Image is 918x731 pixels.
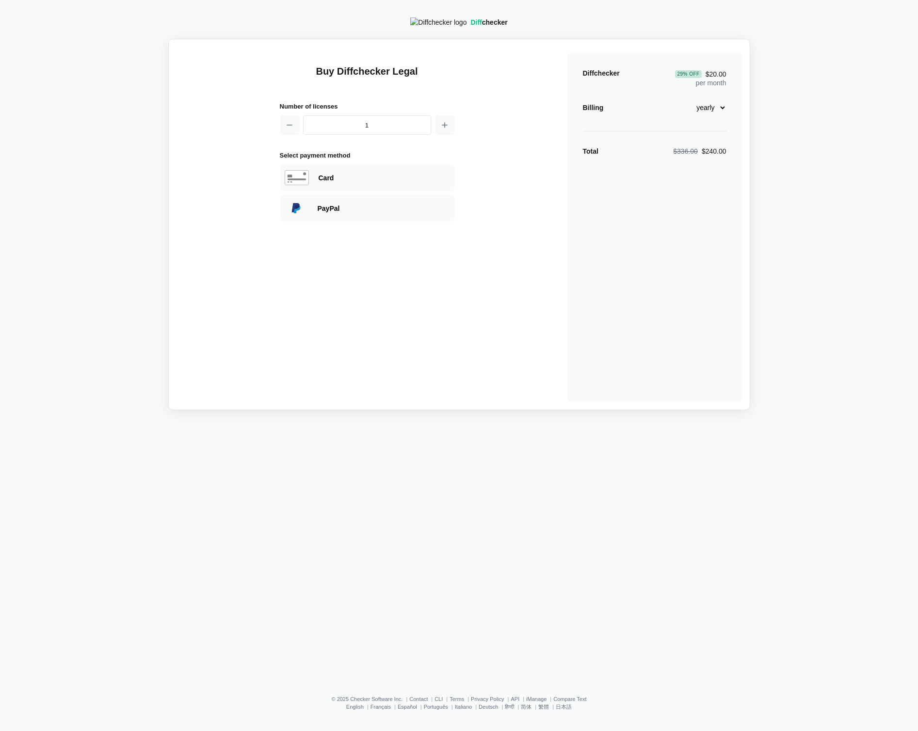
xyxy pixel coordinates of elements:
[470,17,507,27] div: checker
[346,704,364,710] a: English
[318,204,450,213] div: Paying with PayPal
[556,704,572,710] a: 日本語
[435,696,443,702] a: CLI
[511,696,519,702] a: API
[410,17,467,27] img: Diffchecker logo
[675,70,726,78] span: $20.00
[673,146,726,156] div: $240.00
[583,147,598,155] strong: Total
[675,70,701,78] div: 29 % Off
[479,704,498,710] a: Deutsch
[505,704,514,710] a: हिन्दी
[526,696,547,702] a: iManage
[673,147,698,155] span: $336.00
[470,18,482,26] span: Diff
[331,696,409,702] li: © 2025 Checker Software Inc.
[280,150,454,160] h2: Select payment method
[583,69,620,77] span: Diffchecker
[424,704,448,710] a: Português
[409,696,428,702] a: Contact
[280,64,454,90] h1: Buy Diffchecker Legal
[538,704,549,710] a: 繁體
[583,79,601,87] span: Legal
[280,164,454,191] div: Paying with Card
[553,696,586,702] a: Compare Text
[398,704,417,710] a: Español
[303,115,431,135] input: 1
[450,696,464,702] a: Terms
[521,704,531,710] a: 简体
[471,696,504,702] a: Privacy Policy
[319,173,450,183] div: Paying with Card
[583,103,604,112] div: Billing
[410,18,507,26] a: Diffchecker logoDiffchecker
[280,195,454,222] div: Paying with PayPal
[370,704,391,710] a: Français
[675,68,726,88] div: per month
[280,101,454,111] h2: Number of licenses
[455,704,472,710] a: Italiano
